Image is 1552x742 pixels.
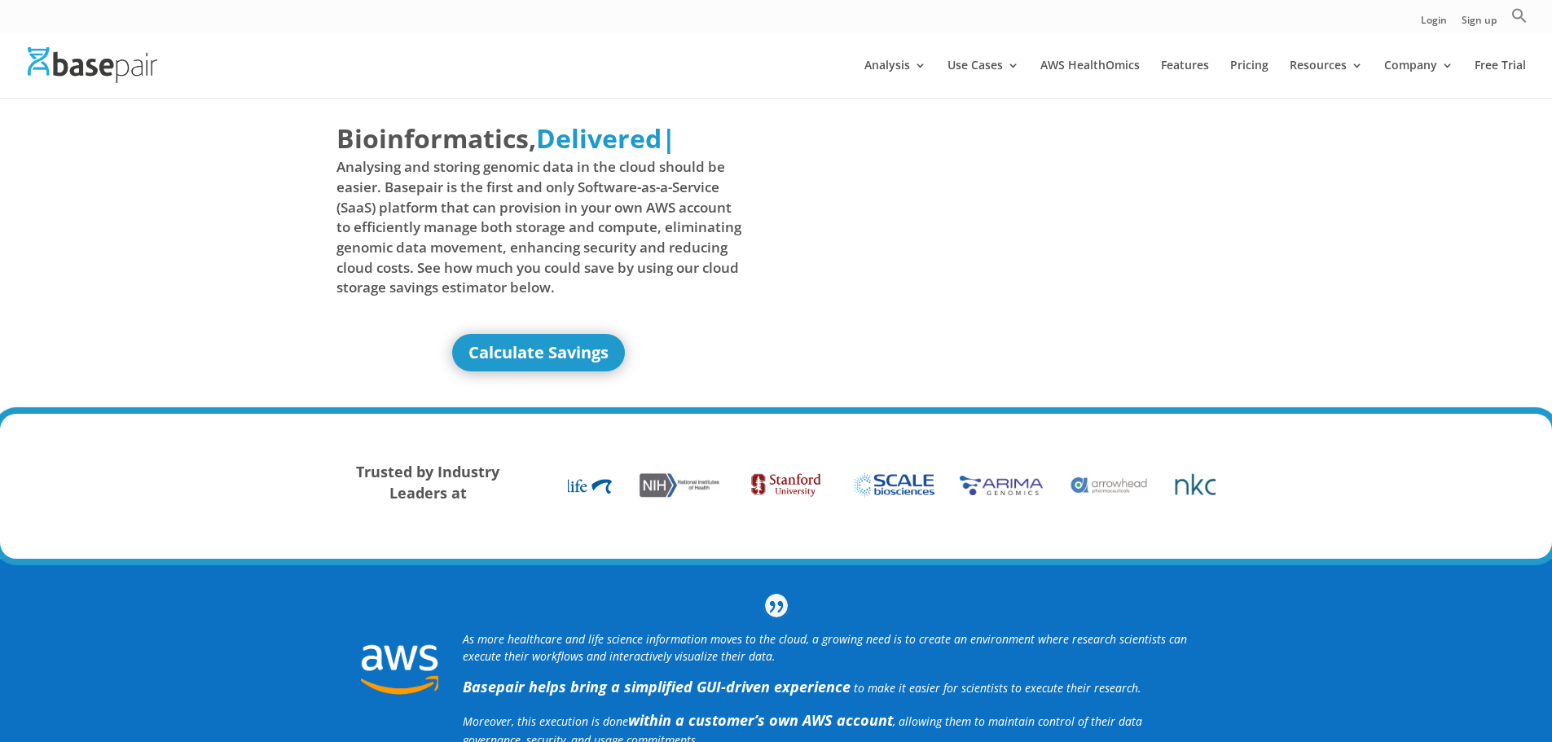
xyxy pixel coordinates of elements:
[336,157,742,297] span: Analysing and storing genomic data in the cloud should be easier. Basepair is the first and only ...
[1384,59,1453,98] a: Company
[864,59,926,98] a: Analysis
[628,710,893,730] b: within a customer’s own AWS account
[356,462,499,503] strong: Trusted by Industry Leaders at
[452,334,625,371] a: Calculate Savings
[336,120,536,157] span: Bioinformatics,
[854,680,1141,696] span: to make it easier for scientists to execute their research.
[28,47,157,82] img: Basepair
[1230,59,1268,98] a: Pricing
[1475,59,1526,98] a: Free Trial
[947,59,1019,98] a: Use Cases
[1511,7,1528,33] a: Search Icon Link
[463,631,1187,664] i: As more healthcare and life science information moves to the cloud, a growing need is to create a...
[1421,15,1447,33] a: Login
[1462,15,1497,33] a: Sign up
[1290,59,1363,98] a: Resources
[463,677,851,696] strong: Basepair helps bring a simplified GUI-driven experience
[1161,59,1209,98] a: Features
[789,120,1194,348] iframe: Basepair - NGS Analysis Simplified
[536,121,662,156] span: Delivered
[1040,59,1140,98] a: AWS HealthOmics
[662,121,676,156] span: |
[1511,7,1528,24] svg: Search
